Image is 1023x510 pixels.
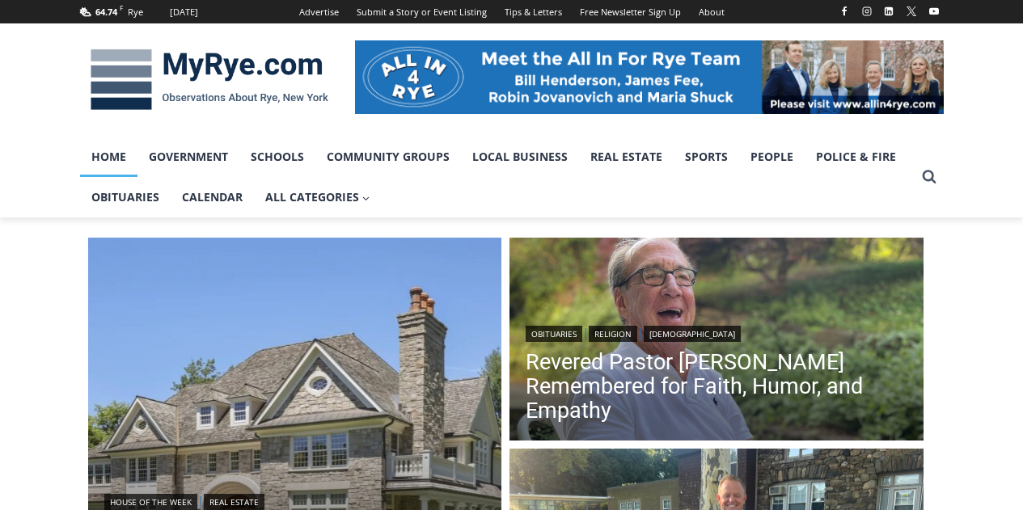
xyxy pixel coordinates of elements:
a: Home [80,137,137,177]
a: Government [137,137,239,177]
a: Read More Revered Pastor Donald Poole Jr. Remembered for Faith, Humor, and Empathy [509,238,924,445]
a: X [902,2,921,21]
button: View Search Form [915,162,944,192]
div: | | [526,322,907,342]
a: Real Estate [579,137,674,177]
div: Rye [128,5,143,19]
a: [DEMOGRAPHIC_DATA] [644,326,741,342]
span: All Categories [265,188,370,206]
a: Local Business [461,137,579,177]
a: All Categories [254,177,382,217]
span: 64.74 [95,6,117,18]
a: Obituaries [80,177,171,217]
a: Obituaries [526,326,582,342]
a: Sports [674,137,739,177]
a: Instagram [857,2,877,21]
img: MyRye.com [80,38,339,122]
img: All in for Rye [355,40,944,113]
span: F [120,3,123,12]
a: House of the Week [104,494,197,510]
a: Schools [239,137,315,177]
a: Calendar [171,177,254,217]
a: Revered Pastor [PERSON_NAME] Remembered for Faith, Humor, and Empathy [526,350,907,423]
a: Religion [589,326,637,342]
a: Facebook [835,2,854,21]
div: [DATE] [170,5,198,19]
a: People [739,137,805,177]
nav: Primary Navigation [80,137,915,218]
a: Community Groups [315,137,461,177]
img: Obituary - Donald Poole - 2 [509,238,924,445]
a: Real Estate [204,494,264,510]
a: Linkedin [879,2,898,21]
a: Police & Fire [805,137,907,177]
div: | [104,491,486,510]
a: YouTube [924,2,944,21]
